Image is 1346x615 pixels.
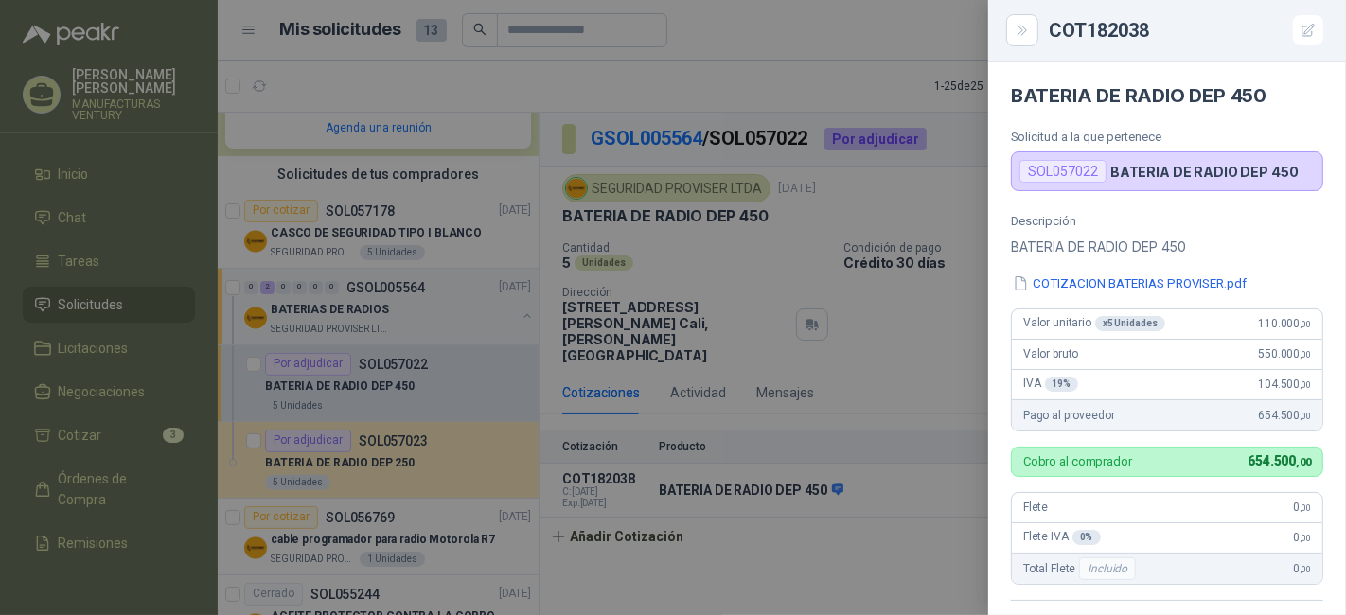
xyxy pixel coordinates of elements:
[1011,130,1323,144] p: Solicitud a la que pertenece
[1011,236,1323,258] p: BATERIA DE RADIO DEP 450
[1023,347,1078,360] span: Valor bruto
[1294,562,1311,575] span: 0
[1011,84,1323,107] h4: BATERIA DE RADIO DEP 450
[1023,557,1140,580] span: Total Flete
[1300,564,1311,574] span: ,00
[1296,456,1311,468] span: ,00
[1300,533,1311,543] span: ,00
[1294,501,1311,514] span: 0
[1011,214,1323,228] p: Descripción
[1023,377,1078,392] span: IVA
[1248,453,1311,468] span: 654.500
[1045,377,1079,392] div: 19 %
[1110,164,1299,180] p: BATERIA DE RADIO DEP 450
[1049,15,1323,45] div: COT182038
[1258,378,1311,391] span: 104.500
[1300,349,1311,360] span: ,00
[1023,316,1165,331] span: Valor unitario
[1072,530,1101,545] div: 0 %
[1079,557,1136,580] div: Incluido
[1023,501,1048,514] span: Flete
[1023,409,1115,422] span: Pago al proveedor
[1258,409,1311,422] span: 654.500
[1023,455,1132,467] p: Cobro al comprador
[1300,411,1311,421] span: ,00
[1011,273,1249,293] button: COTIZACION BATERIAS PROVISER.pdf
[1019,160,1107,183] div: SOL057022
[1300,319,1311,329] span: ,00
[1011,19,1034,42] button: Close
[1300,502,1311,513] span: ,00
[1095,316,1165,331] div: x 5 Unidades
[1258,317,1311,330] span: 110.000
[1023,530,1101,545] span: Flete IVA
[1258,347,1311,360] span: 550.000
[1300,379,1311,390] span: ,00
[1294,531,1311,544] span: 0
